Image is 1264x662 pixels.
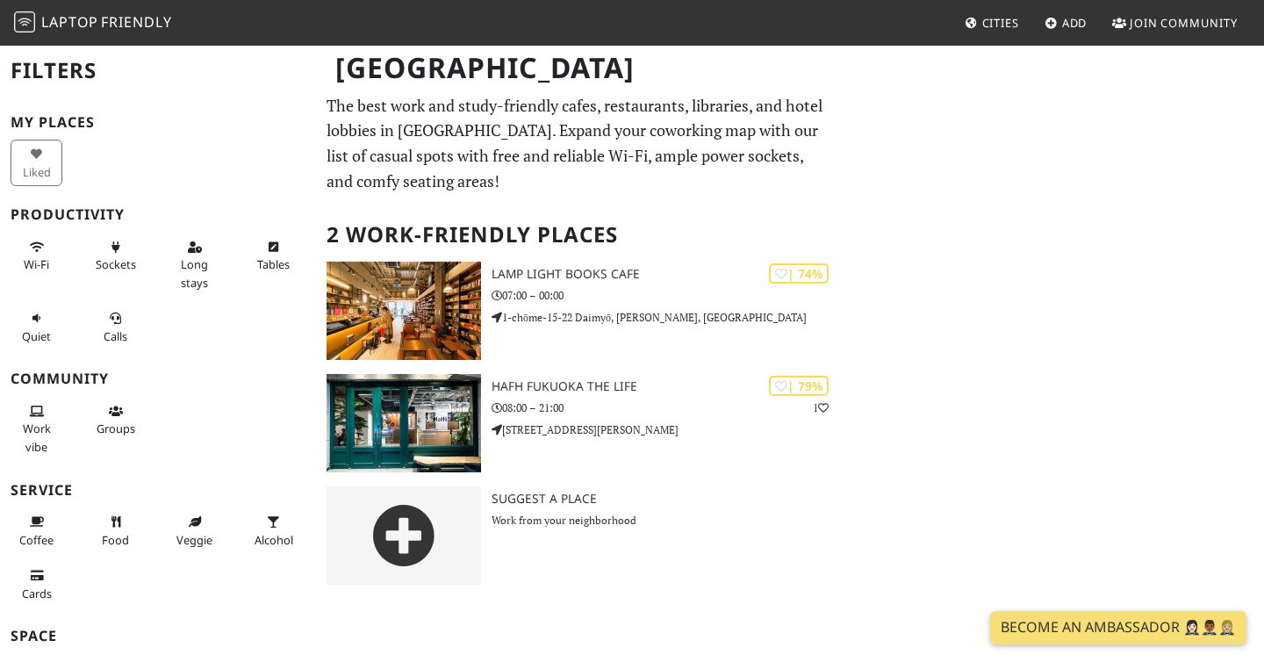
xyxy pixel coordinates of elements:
[102,532,129,548] span: Food
[22,586,52,601] span: Credit cards
[19,532,54,548] span: Coffee
[492,309,843,326] p: 1-chōme-15-22 Daimyō, [PERSON_NAME], [GEOGRAPHIC_DATA]
[248,507,299,554] button: Alcohol
[982,15,1019,31] span: Cities
[492,492,843,507] h3: Suggest a Place
[104,328,127,344] span: Video/audio calls
[327,208,832,262] h2: 2 Work-Friendly Places
[176,532,212,548] span: Veggie
[90,397,141,443] button: Groups
[316,486,843,585] a: Suggest a Place Work from your neighborhood
[23,421,51,454] span: People working
[24,256,49,272] span: Stable Wi-Fi
[11,482,305,499] h3: Service
[181,256,208,290] span: Long stays
[11,628,305,644] h3: Space
[492,399,843,416] p: 08:00 – 21:00
[248,233,299,279] button: Tables
[11,304,62,350] button: Quiet
[96,256,136,272] span: Power sockets
[492,287,843,304] p: 07:00 – 00:00
[813,399,829,416] p: 1
[492,512,843,529] p: Work from your neighborhood
[257,256,290,272] span: Work-friendly tables
[492,267,843,282] h3: Lamp Light Books Cafe
[769,376,829,396] div: In general, do you like working from here?
[327,486,481,585] img: gray-place-d2bdb4477600e061c01bd816cc0f2ef0cfcb1ca9e3ad78868dd16fb2af073a21.png
[1038,7,1095,39] a: Add
[22,328,51,344] span: Quiet
[11,371,305,387] h3: Community
[90,304,141,350] button: Calls
[1062,15,1088,31] span: Add
[90,507,141,554] button: Food
[958,7,1026,39] a: Cities
[14,8,172,39] a: LaptopFriendly LaptopFriendly
[316,374,843,472] a: HafH Fukuoka THE LIFE | 79% 1 HafH Fukuoka THE LIFE 08:00 – 21:00 [STREET_ADDRESS][PERSON_NAME]
[97,421,135,436] span: Group tables
[321,44,839,92] h1: [GEOGRAPHIC_DATA]
[169,507,220,554] button: Veggie
[11,507,62,554] button: Coffee
[11,44,305,97] h2: Filters
[316,262,843,360] a: Lamp Light Books Cafe | 74% Lamp Light Books Cafe 07:00 – 00:00 1-chōme-15-22 Daimyō, [PERSON_NAM...
[327,262,481,360] img: Lamp Light Books Cafe
[255,532,293,548] span: Alcohol
[11,397,62,461] button: Work vibe
[101,12,171,32] span: Friendly
[11,114,305,131] h3: My Places
[14,11,35,32] img: LaptopFriendly
[90,233,141,279] button: Sockets
[327,93,832,194] p: The best work and study-friendly cafes, restaurants, libraries, and hotel lobbies in [GEOGRAPHIC_...
[990,611,1246,644] a: Become an Ambassador 🤵🏻‍♀️🤵🏾‍♂️🤵🏼‍♀️
[1130,15,1238,31] span: Join Community
[11,561,62,608] button: Cards
[169,233,220,297] button: Long stays
[492,379,843,394] h3: HafH Fukuoka THE LIFE
[11,206,305,223] h3: Productivity
[11,233,62,279] button: Wi-Fi
[327,374,481,472] img: HafH Fukuoka THE LIFE
[492,421,843,438] p: [STREET_ADDRESS][PERSON_NAME]
[1105,7,1245,39] a: Join Community
[769,263,829,284] div: In general, do you like working from here?
[41,12,98,32] span: Laptop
